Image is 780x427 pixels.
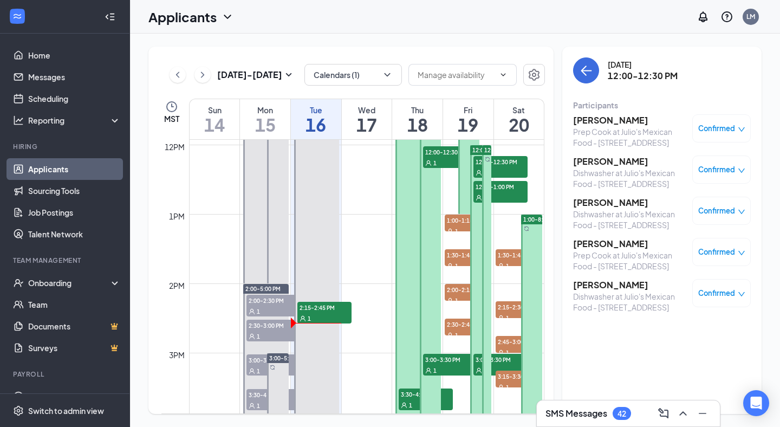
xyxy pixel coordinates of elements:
[443,115,493,134] h1: 19
[28,115,121,126] div: Reporting
[423,354,477,365] span: 3:00-3:30 PM
[13,142,119,151] div: Hiring
[167,280,187,292] div: 2pm
[545,407,607,419] h3: SMS Messages
[423,146,477,157] span: 12:00-12:30 PM
[494,115,544,134] h1: 20
[573,209,687,230] div: Dishwasher at Julio's Mexican Food - [STREET_ADDRESS]
[425,160,432,166] svg: User
[28,337,121,359] a: SurveysCrown
[28,294,121,315] a: Team
[506,262,509,270] span: 1
[494,105,544,115] div: Sat
[249,308,255,315] svg: User
[498,315,504,321] svg: User
[172,68,183,81] svg: ChevronLeft
[445,249,491,260] span: 1:30-1:45 PM
[573,100,751,111] div: Participants
[617,409,626,418] div: 42
[496,249,542,260] span: 1:30-1:45 PM
[473,156,528,167] span: 12:00-12:30 PM
[473,181,528,192] span: 12:30-1:00 PM
[746,12,755,21] div: LM
[257,308,260,315] span: 1
[738,208,745,216] span: down
[485,157,490,162] svg: Sync
[573,250,687,271] div: Prep Cook at Julio's Mexican Food - [STREET_ADDRESS]
[162,141,187,153] div: 12pm
[738,167,745,174] span: down
[455,228,458,235] span: 1
[342,105,392,115] div: Wed
[28,223,121,245] a: Talent Network
[28,180,121,202] a: Sourcing Tools
[249,368,255,374] svg: User
[697,10,710,23] svg: Notifications
[392,105,443,115] div: Thu
[498,350,504,356] svg: User
[494,99,544,139] a: September 20, 2025
[105,11,115,22] svg: Collapse
[447,263,453,269] svg: User
[28,315,121,337] a: DocumentsCrown
[13,405,24,416] svg: Settings
[496,301,542,312] span: 2:15-2:30 PM
[246,295,301,306] span: 2:00-2:30 PM
[573,156,687,167] h3: [PERSON_NAME]
[433,159,437,167] span: 1
[573,126,687,148] div: Prep Cook at Julio's Mexican Food - [STREET_ADDRESS]
[28,405,104,416] div: Switch to admin view
[608,59,678,70] div: [DATE]
[573,114,687,126] h3: [PERSON_NAME]
[694,405,711,422] button: Minimize
[167,210,187,222] div: 1pm
[269,354,304,362] span: 3:00-5:00 PM
[249,403,255,409] svg: User
[655,405,672,422] button: ComposeMessage
[523,216,558,223] span: 1:00-8:00 PM
[528,68,541,81] svg: Settings
[445,284,491,295] span: 2:00-2:15 PM
[304,64,402,86] button: Calendars (1)ChevronDown
[291,115,341,134] h1: 16
[473,354,528,365] span: 3:00-3:30 PM
[573,291,687,313] div: Dishwasher at Julio's Mexican Food - [STREET_ADDRESS]
[257,367,260,375] span: 1
[696,407,709,420] svg: Minimize
[698,164,735,175] span: Confirmed
[13,115,24,126] svg: Analysis
[573,197,687,209] h3: [PERSON_NAME]
[743,390,769,416] div: Open Intercom Messenger
[524,226,529,231] svg: Sync
[720,10,733,23] svg: QuestionInfo
[476,170,482,176] svg: User
[300,315,306,322] svg: User
[291,99,341,139] a: September 16, 2025
[167,349,187,361] div: 3pm
[447,228,453,235] svg: User
[443,105,493,115] div: Fri
[447,332,453,339] svg: User
[28,202,121,223] a: Job Postings
[476,367,482,374] svg: User
[608,70,678,82] h3: 12:00-12:30 PM
[246,389,301,400] span: 3:30-4:00 PM
[165,100,178,113] svg: Clock
[523,64,545,86] button: Settings
[499,70,508,79] svg: ChevronDown
[246,354,301,365] span: 3:00-3:30 PM
[674,405,692,422] button: ChevronUp
[447,297,453,304] svg: User
[13,277,24,288] svg: UserCheck
[297,302,352,313] span: 2:15-2:45 PM
[291,105,341,115] div: Tue
[28,88,121,109] a: Scheduling
[164,113,179,124] span: MST
[270,365,275,370] svg: Sync
[498,263,504,269] svg: User
[249,333,255,340] svg: User
[28,158,121,180] a: Applicants
[13,370,119,379] div: Payroll
[240,99,290,139] a: September 15, 2025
